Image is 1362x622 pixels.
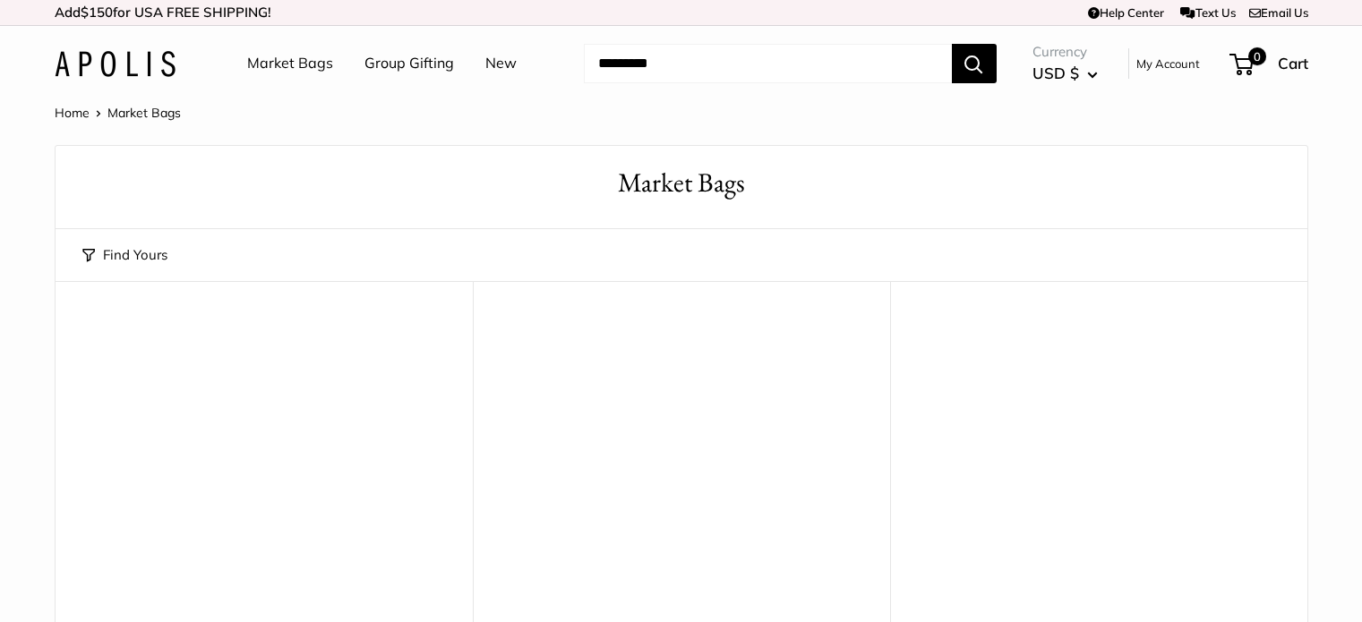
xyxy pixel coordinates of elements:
img: Apolis [55,51,176,77]
nav: Breadcrumb [55,101,181,124]
button: Find Yours [82,243,167,268]
a: Market Bags [247,50,333,77]
input: Search... [584,44,952,83]
span: Market Bags [107,105,181,121]
h1: Market Bags [82,164,1281,202]
a: 0 Cart [1231,49,1308,78]
span: Cart [1278,54,1308,72]
a: Text Us [1180,5,1235,20]
span: 0 [1247,47,1265,65]
a: Home [55,105,90,121]
span: Currency [1032,39,1098,64]
a: Email Us [1249,5,1308,20]
span: $150 [81,4,113,21]
button: Search [952,44,997,83]
span: USD $ [1032,64,1079,82]
a: Help Center [1088,5,1164,20]
a: Group Gifting [364,50,454,77]
a: My Account [1136,53,1200,74]
a: New [485,50,517,77]
button: USD $ [1032,59,1098,88]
